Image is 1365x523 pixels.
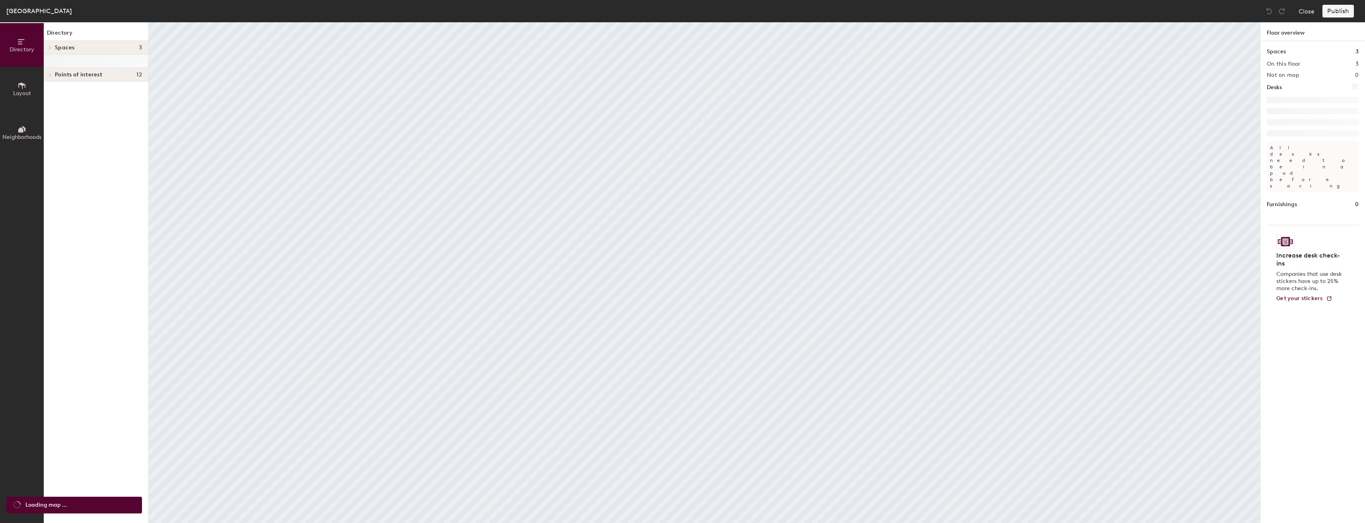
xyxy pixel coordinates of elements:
[1267,61,1301,67] h2: On this floor
[1278,7,1286,15] img: Redo
[1299,5,1314,18] button: Close
[1355,47,1359,56] h1: 3
[1355,200,1359,209] h1: 0
[1355,72,1359,78] h2: 0
[1267,83,1282,92] h1: Desks
[1276,235,1295,248] img: Sticker logo
[1265,7,1273,15] img: Undo
[1276,271,1344,292] p: Companies that use desk stickers have up to 25% more check-ins.
[1355,61,1359,67] h2: 3
[139,45,142,51] span: 3
[55,45,75,51] span: Spaces
[1276,295,1332,302] a: Get your stickers
[13,90,31,97] span: Layout
[1260,22,1365,41] h1: Floor overview
[6,6,72,16] div: [GEOGRAPHIC_DATA]
[1267,141,1359,192] p: All desks need to be in a pod before saving
[1276,252,1344,267] h4: Increase desk check-ins
[25,501,67,509] span: Loading map ...
[1267,72,1299,78] h2: Not on map
[149,22,1260,523] canvas: Map
[1276,295,1323,302] span: Get your stickers
[136,72,142,78] span: 12
[44,29,148,41] h1: Directory
[1267,200,1297,209] h1: Furnishings
[2,134,41,141] span: Neighborhoods
[1267,47,1286,56] h1: Spaces
[10,46,34,53] span: Directory
[55,72,102,78] span: Points of interest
